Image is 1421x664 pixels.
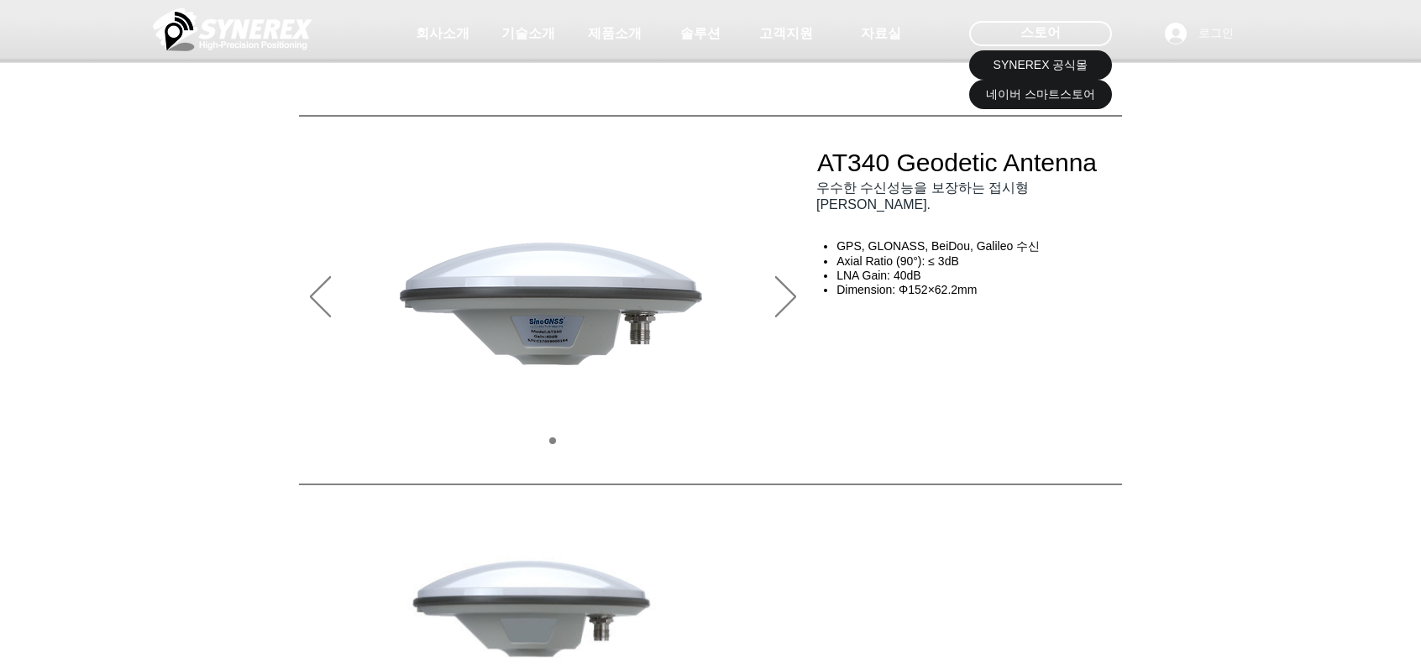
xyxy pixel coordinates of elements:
div: 슬라이드쇼 [299,130,806,466]
span: 자료실 [861,25,901,43]
nav: 슬라이드 [543,437,563,444]
a: 자료실 [839,17,923,50]
a: 기술소개 [486,17,570,50]
a: 01 [549,437,556,444]
img: 씨너렉스_White_simbol_대지 1.png [153,4,312,55]
span: 고객지원 [759,25,813,43]
span: 솔루션 [680,25,721,43]
a: 제품소개 [573,17,657,50]
a: 회사소개 [401,17,485,50]
button: 이전 [310,276,331,320]
span: 제품소개 [588,25,642,43]
span: SYNEREX 공식몰 [994,57,1088,74]
button: 로그인 [1153,18,1245,50]
img: at340-1.png [390,136,712,458]
a: 솔루션 [658,17,742,50]
span: Axial Ratio (90°): ≤ 3dB [836,254,959,268]
span: 네이버 스마트스토어 [986,86,1095,103]
a: 네이버 스마트스토어 [969,80,1112,109]
a: SYNEREX 공식몰 [969,50,1112,80]
iframe: Wix Chat [1228,592,1421,664]
div: 스토어 [969,21,1112,46]
button: 다음 [775,276,796,320]
span: 기술소개 [501,25,555,43]
span: 로그인 [1193,25,1240,42]
span: 회사소개 [416,25,469,43]
a: 고객지원 [744,17,828,50]
span: LNA Gain: 40dB [836,269,920,282]
span: Dimension: Φ152×62.2mm [836,283,977,296]
span: 스토어 [1020,24,1061,42]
